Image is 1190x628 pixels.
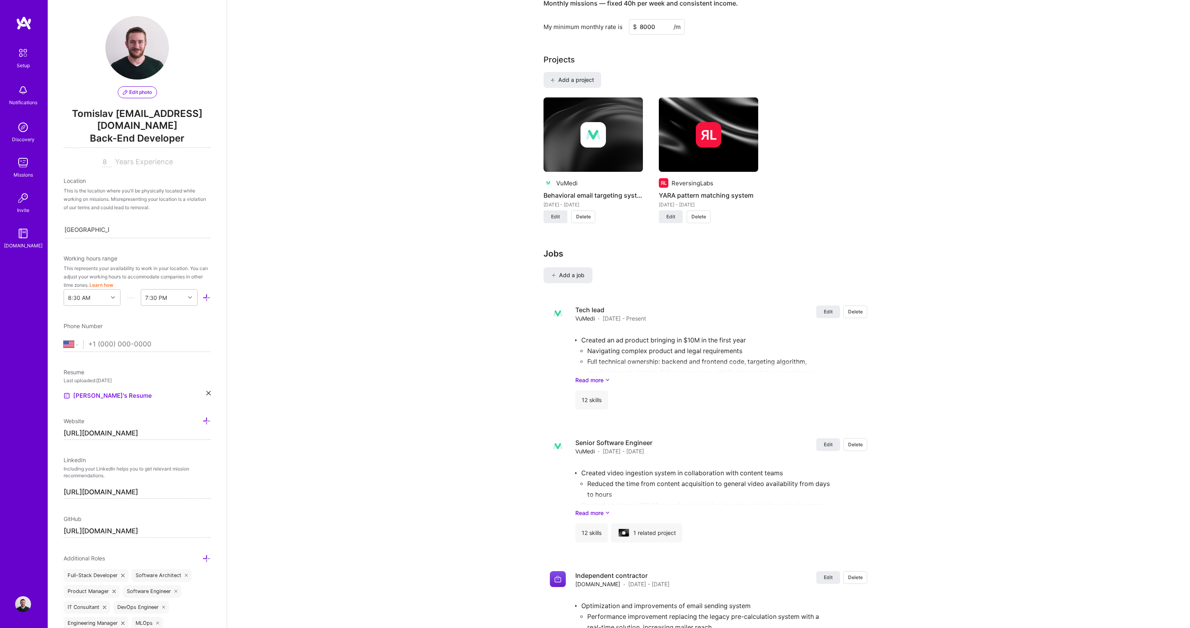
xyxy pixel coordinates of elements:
[103,606,106,609] i: icon Close
[89,281,113,289] button: Learn how
[550,438,566,454] img: Company logo
[633,23,637,31] span: $
[132,569,192,582] div: Software Architect
[605,376,610,384] i: icon ArrowDownSecondaryDark
[628,580,670,588] span: [DATE] - [DATE]
[575,314,595,323] span: VuMedi
[113,601,169,614] div: DevOps Engineer
[816,305,840,318] button: Edit
[64,555,105,562] span: Additional Roles
[544,249,874,259] h3: Jobs
[15,45,31,61] img: setup
[544,97,643,172] img: cover
[551,76,594,84] span: Add a project
[121,622,124,625] i: icon Close
[544,23,623,31] div: My minimum monthly rate is
[576,213,591,220] span: Delete
[64,515,82,522] span: GitHub
[64,601,110,614] div: IT Consultant
[603,314,646,323] span: [DATE] - Present
[691,213,706,220] span: Delete
[64,369,84,375] span: Resume
[13,596,33,612] a: User Avatar
[64,264,211,289] div: This represents your availability to work in your location. You can adjust your working hours to ...
[843,571,867,584] button: Delete
[105,16,169,80] img: User Avatar
[17,206,29,214] div: Invite
[64,177,211,185] div: Location
[15,119,31,135] img: discovery
[544,200,643,209] div: [DATE] - [DATE]
[4,241,43,250] div: [DOMAIN_NAME]
[848,574,863,581] span: Delete
[611,523,682,542] div: 1 related project
[185,574,188,577] i: icon Close
[145,294,167,302] div: 7:30 PM
[188,296,192,299] i: icon Chevron
[544,210,567,223] button: Edit
[17,61,30,70] div: Setup
[64,255,117,262] span: Working hours range
[848,308,863,315] span: Delete
[550,305,566,321] img: Company logo
[64,427,211,440] input: http://...
[824,441,833,448] span: Edit
[15,190,31,206] img: Invite
[674,23,681,31] span: /m
[64,393,70,399] img: Resume
[16,16,32,30] img: logo
[64,376,211,385] div: Last uploaded: [DATE]
[575,438,652,447] h4: Senior Software Engineer
[113,590,116,593] i: icon Close
[571,210,595,223] button: Delete
[544,267,592,283] button: Add a job
[64,418,84,424] span: Website
[575,447,595,455] span: VuMedi
[15,82,31,98] img: bell
[121,574,124,577] i: icon Close
[12,135,35,144] div: Discovery
[696,122,721,148] img: Company logo
[64,585,120,598] div: Product Manager
[659,210,683,223] button: Edit
[551,78,555,82] i: icon PlusBlack
[816,571,840,584] button: Edit
[64,108,211,132] span: Tomislav [EMAIL_ADDRESS][DOMAIN_NAME]
[15,226,31,241] img: guide book
[206,391,211,395] i: icon Close
[672,179,713,187] div: ReversingLabs
[605,509,610,517] i: icon ArrowDownSecondaryDark
[629,19,685,35] input: XXX
[64,457,86,463] span: LinkedIn
[544,72,601,88] button: Add a project
[15,155,31,171] img: teamwork
[123,585,182,598] div: Software Engineer
[64,391,152,401] a: [PERSON_NAME]'s Resume
[622,531,625,535] img: Company logo
[666,213,675,220] span: Edit
[556,179,578,187] div: VuMedi
[123,90,128,95] i: icon PencilPurple
[9,98,37,107] div: Notifications
[598,314,600,323] span: ·
[64,323,103,329] span: Phone Number
[623,580,625,588] span: ·
[816,438,840,451] button: Edit
[619,529,629,537] img: cover
[64,187,211,212] div: This is the location where you'll be physically located while working on missions. Misrepresentin...
[580,122,606,148] img: Company logo
[15,596,31,612] img: User Avatar
[575,509,867,517] a: Read more
[659,200,758,209] div: [DATE] - [DATE]
[848,441,863,448] span: Delete
[68,294,90,302] div: 8:30 AM
[824,574,833,581] span: Edit
[126,294,135,302] i: icon HorizontalInLineDivider
[111,296,115,299] i: icon Chevron
[575,580,620,588] span: [DOMAIN_NAME]
[603,447,644,455] span: [DATE] - [DATE]
[544,54,575,66] div: Projects
[843,305,867,318] button: Delete
[14,171,33,179] div: Missions
[118,86,157,98] button: Edit photo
